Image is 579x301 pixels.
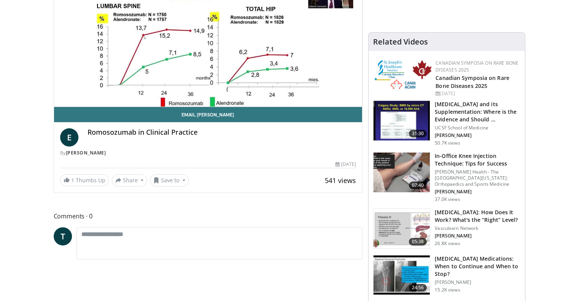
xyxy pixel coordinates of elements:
a: 05:38 [MEDICAL_DATA]: How Does It Work? What's the “Right” Level? Vasculearn Network [PERSON_NAME... [373,209,520,249]
a: 1 Thumbs Up [60,174,109,186]
img: 4bb25b40-905e-443e-8e37-83f056f6e86e.150x105_q85_crop-smart_upscale.jpg [373,101,430,140]
img: 9b54ede4-9724-435c-a780-8950048db540.150x105_q85_crop-smart_upscale.jpg [373,153,430,192]
h4: Romosozumab in Clinical Practice [88,128,356,137]
div: By [60,150,356,156]
p: [PERSON_NAME] [435,132,520,139]
span: 1 [71,177,74,184]
p: [PERSON_NAME] [435,279,520,285]
p: UCSF School of Medicine [435,125,520,131]
img: 8daf03b8-df50-44bc-88e2-7c154046af55.150x105_q85_crop-smart_upscale.jpg [373,209,430,248]
button: Share [112,174,147,186]
p: 37.0K views [435,196,460,202]
a: E [60,128,78,147]
a: 31:30 [MEDICAL_DATA] and its Supplementation: Where is the Evidence and Should … UCSF School of M... [373,100,520,146]
span: 07:40 [409,182,427,189]
img: a7bc7889-55e5-4383-bab6-f6171a83b938.150x105_q85_crop-smart_upscale.jpg [373,255,430,295]
div: [DATE] [435,90,519,97]
a: Canadian Symposia on Rare Bone Diseases 2025 [435,74,509,89]
span: Comments 0 [54,211,363,221]
p: [PERSON_NAME] Health - The [GEOGRAPHIC_DATA][US_STATE]: Orthopaedics and Sports Medicine [435,169,520,187]
a: T [54,227,72,245]
span: 05:38 [409,238,427,245]
h3: [MEDICAL_DATA] Medications: When to Continue and When to Stop? [435,255,520,278]
p: [PERSON_NAME] [435,233,520,239]
h3: [MEDICAL_DATA]: How Does It Work? What's the “Right” Level? [435,209,520,224]
span: 541 views [325,176,356,185]
div: [DATE] [335,161,356,168]
a: Email [PERSON_NAME] [54,107,362,122]
h4: Related Videos [373,37,428,46]
a: Canadian Symposia on Rare Bone Diseases 2025 [435,60,518,73]
h3: In-Office Knee Injection Technique: Tips for Success [435,152,520,167]
p: Vasculearn Network [435,225,520,231]
a: 07:40 In-Office Knee Injection Technique: Tips for Success [PERSON_NAME] Health - The [GEOGRAPHIC... [373,152,520,202]
span: 24:56 [409,284,427,291]
a: [PERSON_NAME] [66,150,106,156]
p: [PERSON_NAME] [435,189,520,195]
button: Save to [150,174,189,186]
p: 50.7K views [435,140,460,146]
h3: [MEDICAL_DATA] and its Supplementation: Where is the Evidence and Should … [435,100,520,123]
p: 26.8K views [435,240,460,247]
a: 24:56 [MEDICAL_DATA] Medications: When to Continue and When to Stop? [PERSON_NAME] 15.2K views [373,255,520,295]
p: 15.2K views [435,287,460,293]
img: 59b7dea3-8883-45d6-a110-d30c6cb0f321.png.150x105_q85_autocrop_double_scale_upscale_version-0.2.png [375,60,432,91]
span: 31:30 [409,130,427,137]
